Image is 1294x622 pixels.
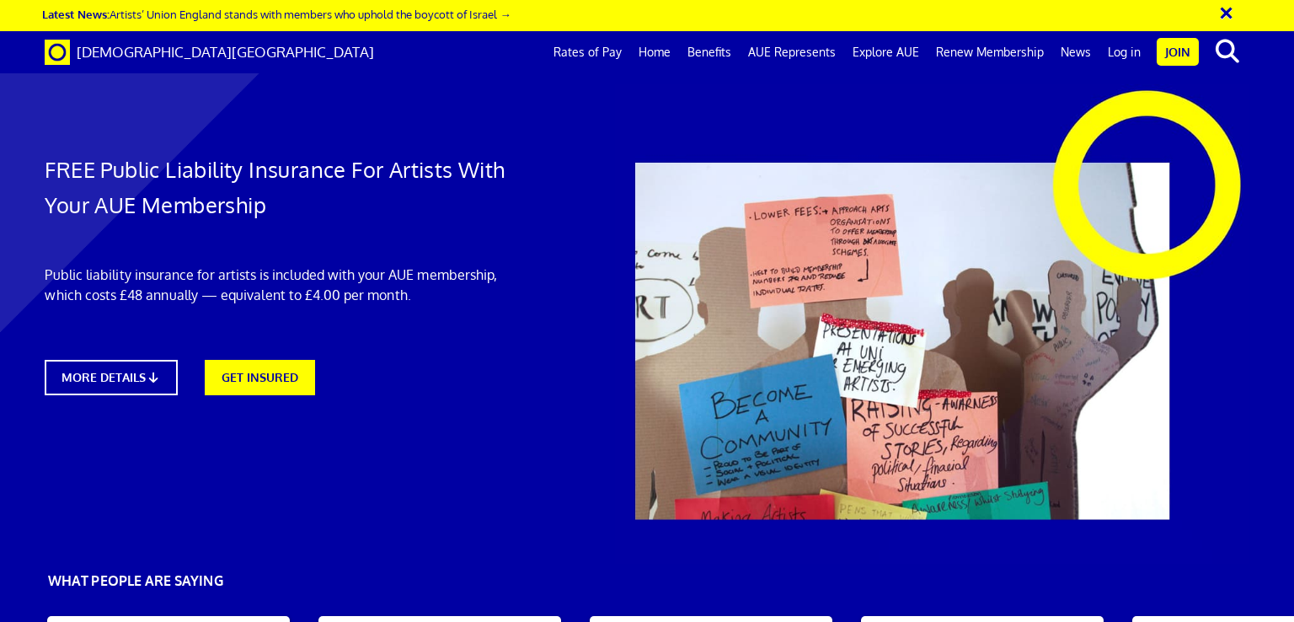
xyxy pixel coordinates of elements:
[1052,31,1099,73] a: News
[928,31,1052,73] a: Renew Membership
[45,360,178,395] a: MORE DETAILS
[45,265,532,305] p: Public liability insurance for artists is included with your AUE membership, which costs £48 annu...
[740,31,844,73] a: AUE Represents
[42,7,511,21] a: Latest News:Artists’ Union England stands with members who uphold the boycott of Israel →
[679,31,740,73] a: Benefits
[630,31,679,73] a: Home
[1202,34,1254,69] button: search
[545,31,630,73] a: Rates of Pay
[844,31,928,73] a: Explore AUE
[1099,31,1149,73] a: Log in
[32,31,387,73] a: Brand [DEMOGRAPHIC_DATA][GEOGRAPHIC_DATA]
[1157,38,1199,66] a: Join
[45,152,532,223] h1: FREE Public Liability Insurance For Artists With Your AUE Membership
[77,43,374,61] span: [DEMOGRAPHIC_DATA][GEOGRAPHIC_DATA]
[42,7,110,21] strong: Latest News:
[205,360,315,395] a: GET INSURED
